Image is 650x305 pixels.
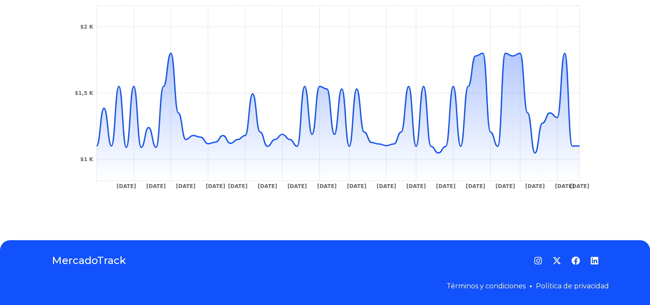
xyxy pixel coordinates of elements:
tspan: $1,5 K [74,90,93,96]
a: Instagram [534,256,542,265]
tspan: [DATE] [495,183,515,189]
tspan: $2 K [80,24,93,30]
tspan: [DATE] [376,183,396,189]
tspan: [DATE] [176,183,195,189]
a: LinkedIn [590,256,599,265]
a: MercadoTrack [52,254,126,267]
tspan: [DATE] [555,183,574,189]
tspan: [DATE] [317,183,337,189]
tspan: [DATE] [228,183,247,189]
tspan: [DATE] [206,183,225,189]
tspan: [DATE] [347,183,366,189]
tspan: [DATE] [287,183,307,189]
tspan: [DATE] [436,183,456,189]
tspan: [DATE] [570,183,589,189]
a: Facebook [571,256,580,265]
a: Twitter [553,256,561,265]
a: Política de privacidad [536,282,609,290]
tspan: [DATE] [146,183,166,189]
tspan: $1 K [80,156,93,162]
tspan: [DATE] [258,183,277,189]
a: Términos y condiciones [447,282,526,290]
tspan: [DATE] [525,183,544,189]
tspan: [DATE] [116,183,136,189]
tspan: [DATE] [406,183,426,189]
tspan: [DATE] [465,183,485,189]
